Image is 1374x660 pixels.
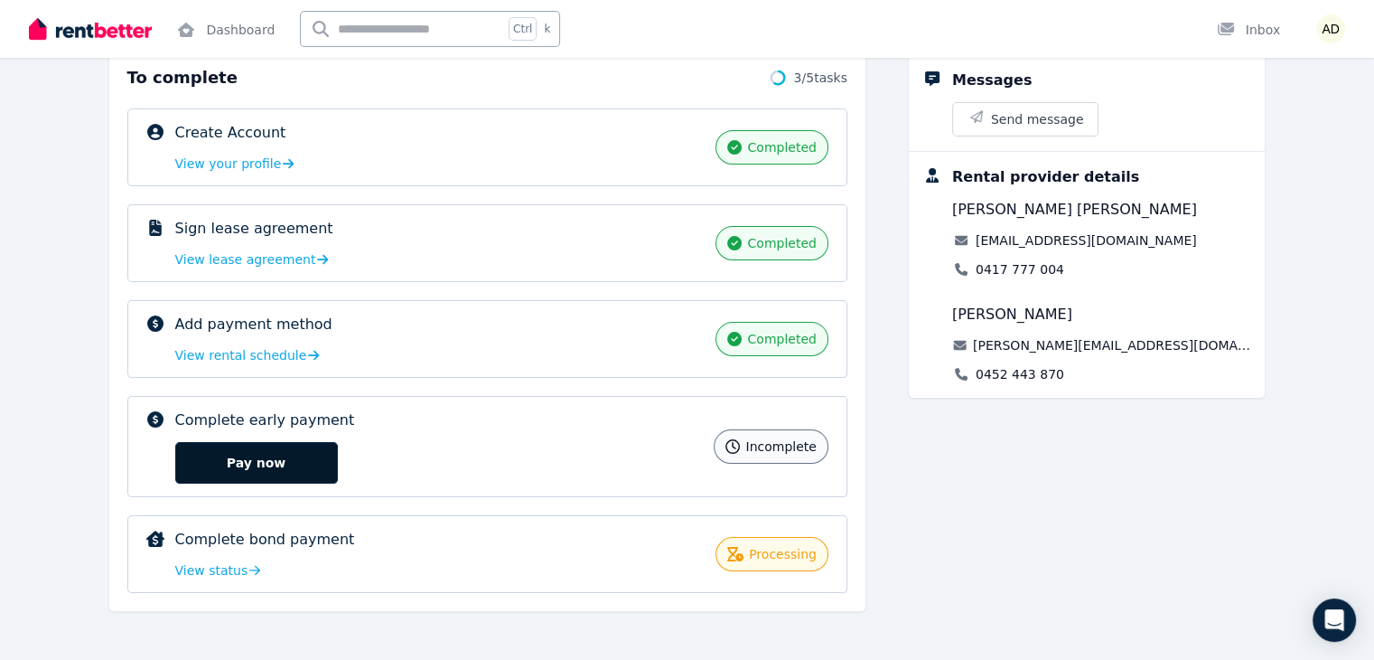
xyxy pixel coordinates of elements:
p: Add payment method [175,314,332,335]
span: 3 / 5 tasks [794,69,847,87]
p: Complete early payment [175,410,355,431]
a: View lease agreement [175,250,329,269]
div: Inbox [1217,21,1280,39]
span: To complete [127,65,238,90]
span: Ctrl [509,17,537,41]
img: RentBetter [29,15,152,42]
p: Sign lease agreement [175,218,333,240]
span: completed [747,330,816,348]
div: Messages [952,70,1032,91]
span: View lease agreement [175,250,316,269]
button: Pay now [175,442,338,484]
span: View status [175,561,248,580]
button: Send message [953,103,1098,136]
span: [PERSON_NAME] [952,304,1072,325]
span: incomplete [745,438,816,456]
span: View your profile [175,155,282,173]
div: Rental provider details [952,166,1139,188]
a: View your profile [175,155,294,173]
img: Anne Van Dalen [1316,14,1345,43]
p: Complete bond payment [175,529,355,551]
span: View rental schedule [175,346,307,364]
span: [PERSON_NAME] [PERSON_NAME] [952,199,1197,221]
a: [EMAIL_ADDRESS][DOMAIN_NAME] [976,231,1197,250]
a: 0452 443 870 [976,365,1064,383]
a: [PERSON_NAME][EMAIL_ADDRESS][DOMAIN_NAME] [973,336,1251,354]
span: k [544,22,550,36]
span: completed [747,138,816,156]
a: 0417 777 004 [976,260,1064,278]
span: completed [747,234,816,252]
img: Complete bond payment [146,531,164,547]
p: Create Account [175,122,286,144]
span: Send message [991,110,1084,128]
a: View rental schedule [175,346,320,364]
span: processing [749,545,817,563]
div: Open Intercom Messenger [1313,599,1356,642]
